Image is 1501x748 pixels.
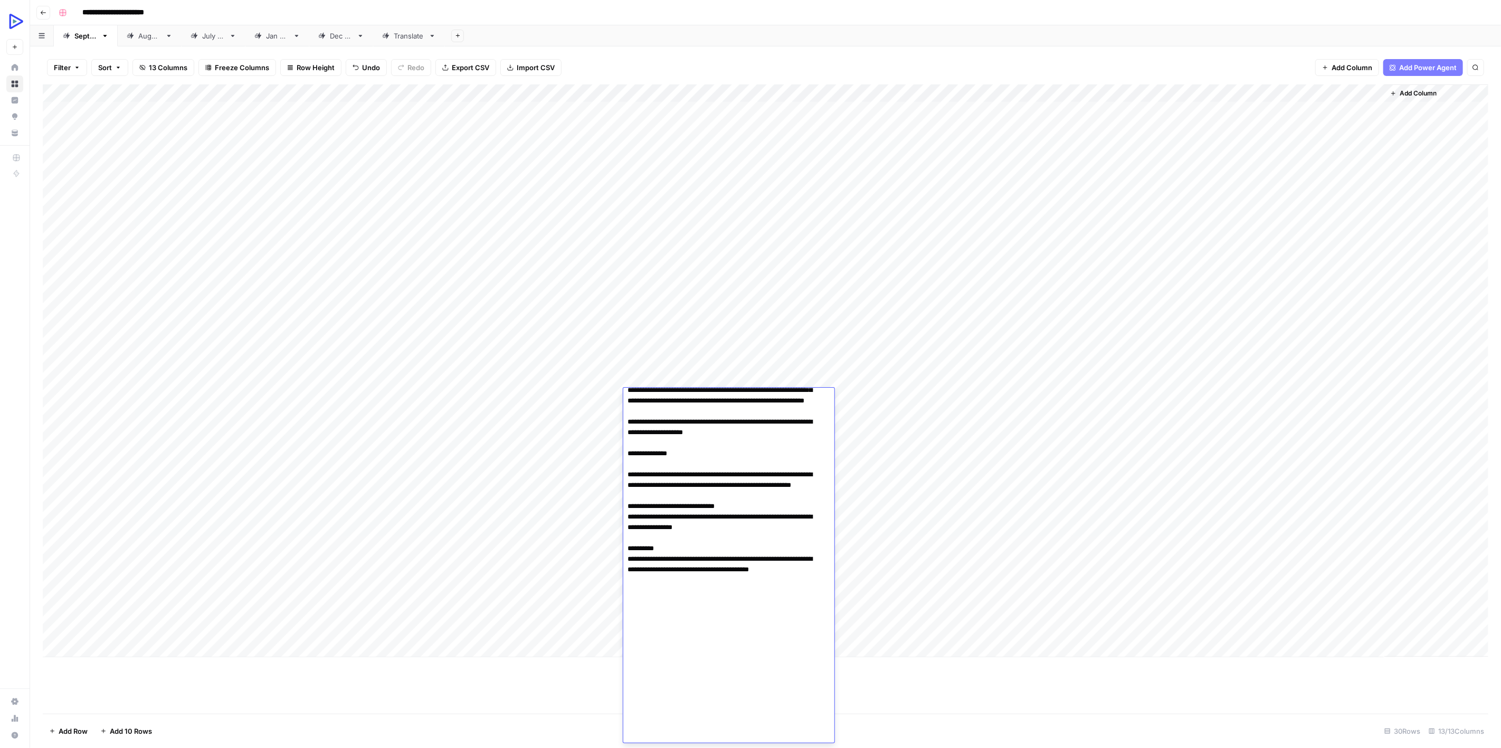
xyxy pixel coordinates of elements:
[98,62,112,73] span: Sort
[1383,59,1463,76] button: Add Power Agent
[330,31,353,41] div: [DATE]
[6,12,25,31] img: OpenReplay Logo
[54,62,71,73] span: Filter
[198,59,276,76] button: Freeze Columns
[118,25,182,46] a: [DATE]
[74,31,97,41] div: [DATE]
[110,726,152,736] span: Add 10 Rows
[6,124,23,141] a: Your Data
[54,25,118,46] a: [DATE]
[373,25,445,46] a: Translate
[266,31,289,41] div: [DATE]
[6,108,23,125] a: Opportunities
[182,25,245,46] a: [DATE]
[202,31,225,41] div: [DATE]
[59,726,88,736] span: Add Row
[6,727,23,744] button: Help + Support
[309,25,373,46] a: [DATE]
[391,59,431,76] button: Redo
[362,62,380,73] span: Undo
[132,59,194,76] button: 13 Columns
[6,710,23,727] a: Usage
[500,59,562,76] button: Import CSV
[6,693,23,710] a: Settings
[91,59,128,76] button: Sort
[43,723,94,740] button: Add Row
[215,62,269,73] span: Freeze Columns
[1386,87,1441,100] button: Add Column
[297,62,335,73] span: Row Height
[138,31,161,41] div: [DATE]
[1400,89,1437,98] span: Add Column
[149,62,187,73] span: 13 Columns
[1380,723,1424,740] div: 30 Rows
[394,31,424,41] div: Translate
[6,8,23,35] button: Workspace: OpenReplay
[6,92,23,109] a: Insights
[6,75,23,92] a: Browse
[245,25,309,46] a: [DATE]
[47,59,87,76] button: Filter
[1424,723,1488,740] div: 13/13 Columns
[1399,62,1457,73] span: Add Power Agent
[6,59,23,76] a: Home
[452,62,489,73] span: Export CSV
[94,723,158,740] button: Add 10 Rows
[346,59,387,76] button: Undo
[1315,59,1379,76] button: Add Column
[407,62,424,73] span: Redo
[435,59,496,76] button: Export CSV
[517,62,555,73] span: Import CSV
[1332,62,1372,73] span: Add Column
[280,59,341,76] button: Row Height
